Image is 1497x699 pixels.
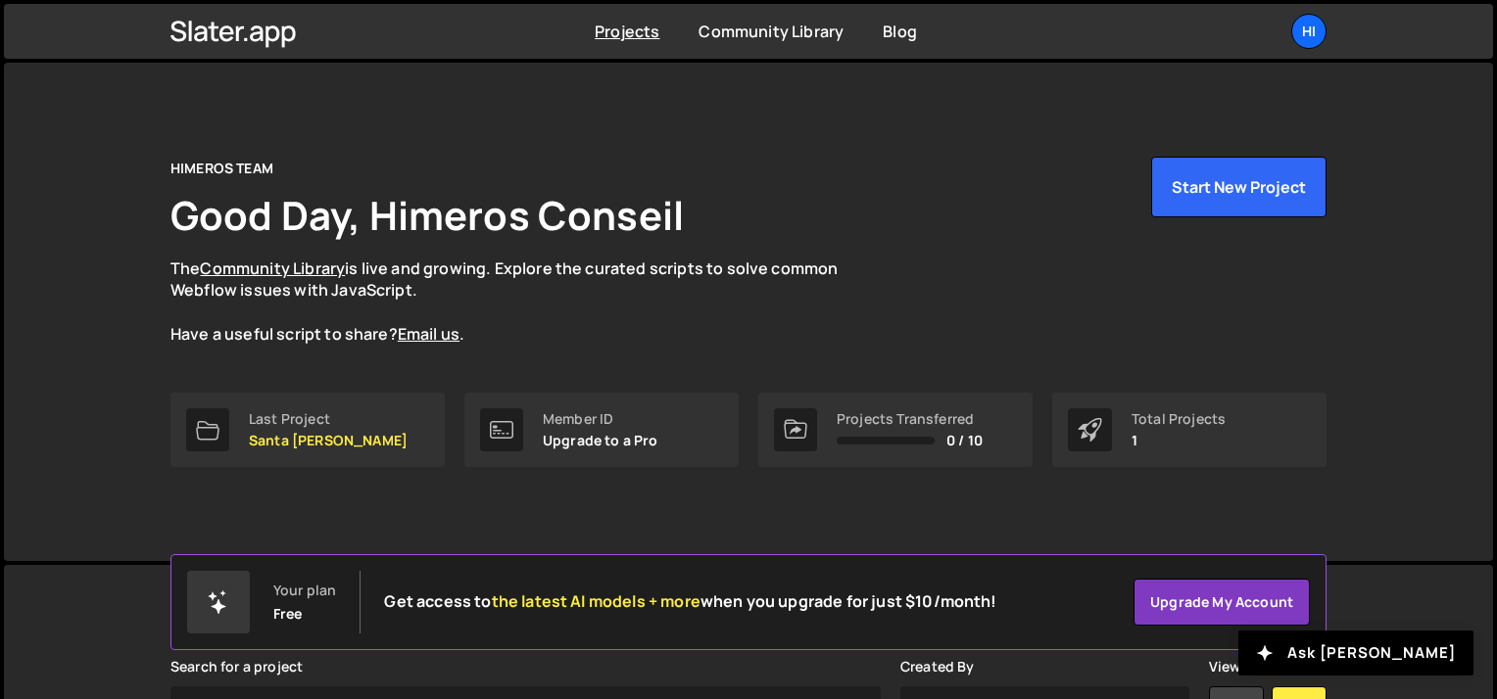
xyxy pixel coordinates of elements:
[900,659,975,675] label: Created By
[249,411,408,427] div: Last Project
[170,393,445,467] a: Last Project Santa [PERSON_NAME]
[170,659,303,675] label: Search for a project
[543,433,658,448] p: Upgrade to a Pro
[837,411,983,427] div: Projects Transferred
[170,257,876,346] p: The is live and growing. Explore the curated scripts to solve common Webflow issues with JavaScri...
[543,411,658,427] div: Member ID
[1132,411,1226,427] div: Total Projects
[1134,579,1310,626] a: Upgrade my account
[398,323,459,345] a: Email us
[1238,630,1473,676] button: Ask [PERSON_NAME]
[492,590,700,612] span: the latest AI models + more
[699,21,844,42] a: Community Library
[170,188,684,242] h1: Good Day, Himeros Conseil
[200,257,345,279] a: Community Library
[946,433,983,448] span: 0 / 10
[170,157,273,180] div: HIMEROS TEAM
[1132,433,1226,448] p: 1
[384,592,996,611] h2: Get access to when you upgrade for just $10/month!
[249,433,408,448] p: Santa [PERSON_NAME]
[883,21,917,42] a: Blog
[273,582,336,598] div: Your plan
[1151,157,1327,217] button: Start New Project
[595,21,659,42] a: Projects
[1209,659,1281,675] label: View Mode
[273,606,303,622] div: Free
[1291,14,1327,49] a: HI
